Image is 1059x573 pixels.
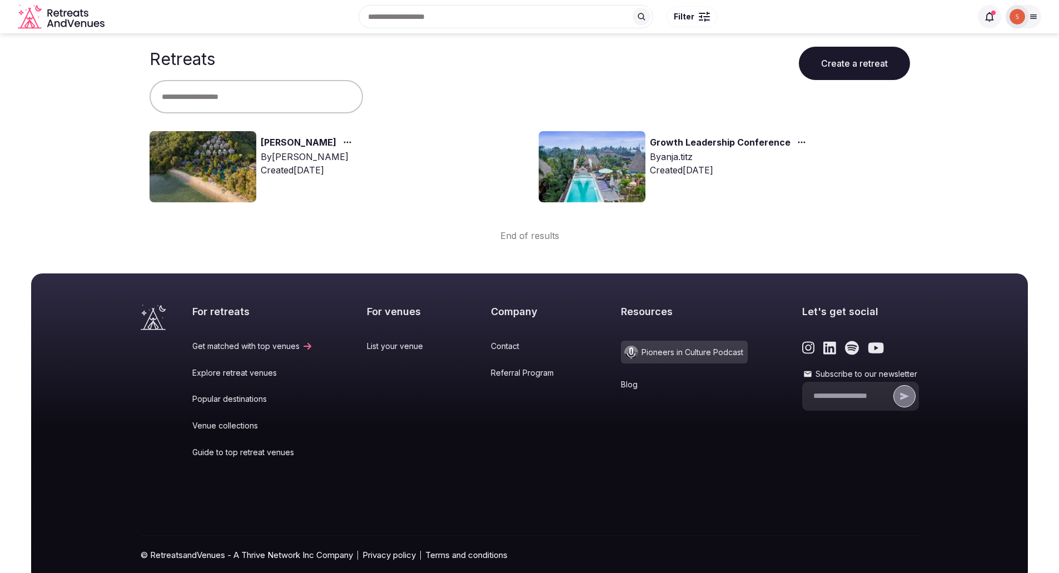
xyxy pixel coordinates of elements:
[823,341,836,355] a: Link to the retreats and venues LinkedIn page
[192,420,313,431] a: Venue collections
[425,549,508,561] a: Terms and conditions
[192,393,313,405] a: Popular destinations
[18,4,107,29] svg: Retreats and Venues company logo
[18,4,107,29] a: Visit the homepage
[367,305,436,318] h2: For venues
[192,367,313,378] a: Explore retreat venues
[491,341,567,352] a: Contact
[650,136,790,150] a: Growth Leadership Conference
[261,136,336,150] a: [PERSON_NAME]
[1010,9,1025,24] img: stefanie.just
[621,379,748,390] a: Blog
[261,163,356,177] div: Created [DATE]
[150,211,910,242] div: End of results
[192,447,313,458] a: Guide to top retreat venues
[868,341,884,355] a: Link to the retreats and venues Youtube page
[621,341,748,363] a: Pioneers in Culture Podcast
[802,368,919,380] label: Subscribe to our newsletter
[650,150,811,163] div: By anja.titz
[150,49,215,69] h1: Retreats
[150,131,256,202] img: Top retreat image for the retreat: Harman
[539,131,645,202] img: Top retreat image for the retreat: Growth Leadership Conference
[491,367,567,378] a: Referral Program
[362,549,416,561] a: Privacy policy
[192,305,313,318] h2: For retreats
[261,150,356,163] div: By [PERSON_NAME]
[674,11,694,22] span: Filter
[802,305,919,318] h2: Let's get social
[367,341,436,352] a: List your venue
[621,305,748,318] h2: Resources
[192,341,313,352] a: Get matched with top venues
[667,6,717,27] button: Filter
[802,341,815,355] a: Link to the retreats and venues Instagram page
[491,305,567,318] h2: Company
[799,47,910,80] button: Create a retreat
[141,305,166,330] a: Visit the homepage
[845,341,859,355] a: Link to the retreats and venues Spotify page
[650,163,811,177] div: Created [DATE]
